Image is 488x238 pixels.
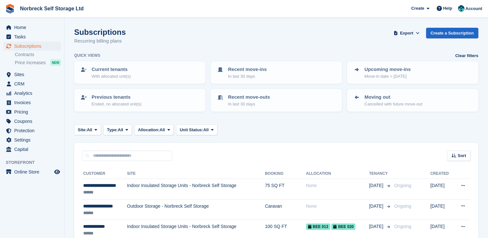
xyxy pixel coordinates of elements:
[265,179,306,200] td: 75 SQ FT
[430,179,453,200] td: [DATE]
[394,203,411,209] span: Ongoing
[3,42,61,51] a: menu
[211,62,341,83] a: Recent move-ins In last 30 days
[14,135,53,144] span: Settings
[127,169,265,179] th: Site
[92,66,131,73] p: Current tenants
[455,53,478,59] a: Clear filters
[348,90,478,111] a: Moving out Cancelled with future move-out
[92,101,142,107] p: Ended, no allocated unit(s)
[369,223,384,230] span: [DATE]
[14,117,53,126] span: Coupons
[14,42,53,51] span: Subscriptions
[228,66,267,73] p: Recent move-ins
[3,107,61,116] a: menu
[3,145,61,154] a: menu
[3,135,61,144] a: menu
[3,23,61,32] a: menu
[3,167,61,176] a: menu
[15,52,61,58] a: Contracts
[306,223,330,230] span: BEE 013
[176,124,217,135] button: Unit Status: All
[53,168,61,176] a: Preview store
[3,79,61,88] a: menu
[211,90,341,111] a: Recent move-outs In last 30 days
[14,145,53,154] span: Capital
[15,60,46,66] span: Price increases
[74,28,126,36] h1: Subscriptions
[92,73,131,80] p: With allocated unit(s)
[14,98,53,107] span: Invoices
[331,223,355,230] span: BEE 020
[14,89,53,98] span: Analytics
[17,3,86,14] a: Norbreck Self Storage Ltd
[3,98,61,107] a: menu
[14,23,53,32] span: Home
[228,101,270,107] p: In last 30 days
[394,224,411,229] span: Ongoing
[50,59,61,66] div: NEW
[15,59,61,66] a: Price increases NEW
[5,4,15,14] img: stora-icon-8386f47178a22dfd0bd8f6a31ec36ba5ce8667c1dd55bd0f319d3a0aa187defe.svg
[443,5,452,12] span: Help
[369,169,392,179] th: Tenancy
[203,127,209,133] span: All
[82,169,127,179] th: Customer
[369,203,384,210] span: [DATE]
[400,30,413,36] span: Export
[364,73,411,80] p: Move-in date > [DATE]
[458,153,466,159] span: Sort
[118,127,123,133] span: All
[107,127,118,133] span: Type:
[411,5,424,12] span: Create
[127,179,265,200] td: Indoor Insulated Storage Units - Norbreck Self Storage
[134,124,174,135] button: Allocation: All
[14,70,53,79] span: Sites
[394,183,411,188] span: Ongoing
[180,127,203,133] span: Unit Status:
[430,169,453,179] th: Created
[3,89,61,98] a: menu
[3,126,61,135] a: menu
[74,37,126,45] p: Recurring billing plans
[228,73,267,80] p: In last 30 days
[74,53,100,58] h6: Quick views
[138,127,160,133] span: Allocation:
[14,107,53,116] span: Pricing
[3,32,61,41] a: menu
[75,62,205,83] a: Current tenants With allocated unit(s)
[306,169,369,179] th: Allocation
[348,62,478,83] a: Upcoming move-ins Move-in date > [DATE]
[87,127,92,133] span: All
[104,124,132,135] button: Type: All
[228,94,270,101] p: Recent move-outs
[306,182,369,189] div: None
[3,117,61,126] a: menu
[14,32,53,41] span: Tasks
[393,28,421,38] button: Export
[14,79,53,88] span: CRM
[127,199,265,220] td: Outdoor Storage - Norbreck Self Storage
[430,199,453,220] td: [DATE]
[265,199,306,220] td: Caravan
[92,94,142,101] p: Previous tenants
[364,101,422,107] p: Cancelled with future move-out
[426,28,478,38] a: Create a Subscription
[364,66,411,73] p: Upcoming move-ins
[78,127,87,133] span: Site:
[265,169,306,179] th: Booking
[306,203,369,210] div: None
[364,94,422,101] p: Moving out
[74,124,101,135] button: Site: All
[14,167,53,176] span: Online Store
[369,182,384,189] span: [DATE]
[75,90,205,111] a: Previous tenants Ended, no allocated unit(s)
[3,70,61,79] a: menu
[160,127,165,133] span: All
[14,126,53,135] span: Protection
[458,5,464,12] img: Sally King
[465,5,482,12] span: Account
[6,159,64,166] span: Storefront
